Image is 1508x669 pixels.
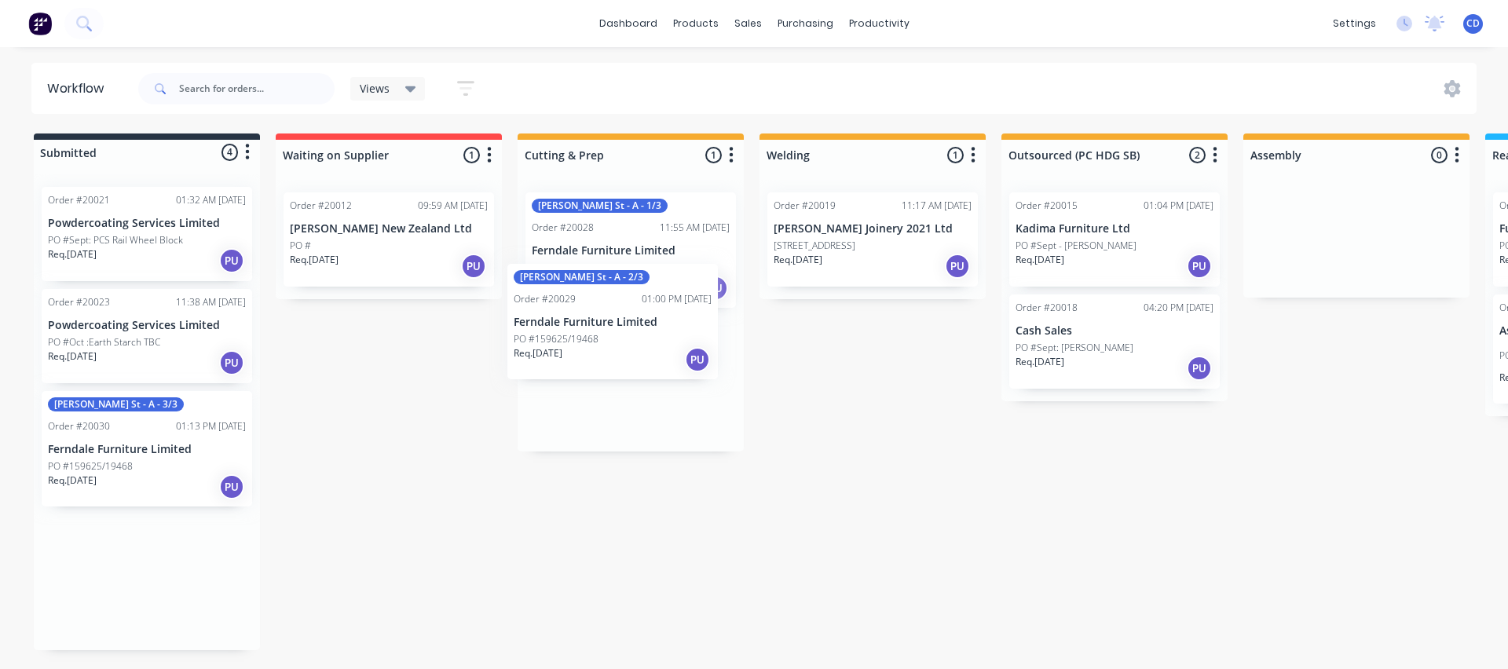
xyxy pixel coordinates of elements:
[525,147,679,163] input: Enter column name…
[463,147,480,163] span: 1
[28,12,52,35] img: Factory
[767,147,921,163] input: Enter column name…
[179,73,335,104] input: Search for orders...
[841,12,917,35] div: productivity
[665,12,727,35] div: products
[283,147,437,163] input: Enter column name…
[1189,147,1206,163] span: 2
[1431,147,1448,163] span: 0
[360,80,390,97] span: Views
[1008,147,1163,163] input: Enter column name…
[1250,147,1405,163] input: Enter column name…
[727,12,770,35] div: sales
[37,144,97,161] div: Submitted
[221,144,238,160] span: 4
[591,12,665,35] a: dashboard
[947,147,964,163] span: 1
[770,12,841,35] div: purchasing
[1325,12,1384,35] div: settings
[705,147,722,163] span: 1
[47,79,112,98] div: Workflow
[1466,16,1480,31] span: CD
